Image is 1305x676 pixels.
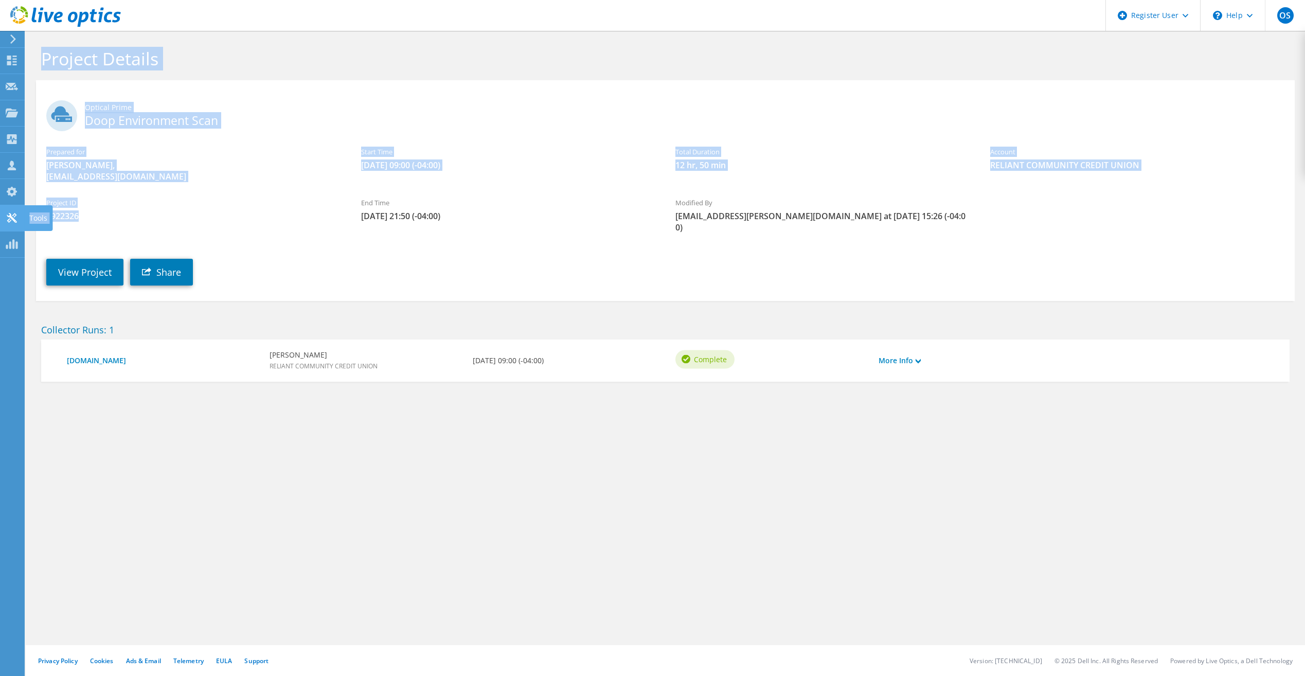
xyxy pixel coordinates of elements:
[244,656,269,665] a: Support
[1213,11,1222,20] svg: \n
[270,362,378,370] span: RELIANT COMMUNITY CREDIT UNION
[216,656,232,665] a: EULA
[879,355,921,366] a: More Info
[675,147,970,157] label: Total Duration
[46,147,341,157] label: Prepared for
[90,656,114,665] a: Cookies
[38,656,78,665] a: Privacy Policy
[1277,7,1294,24] span: OS
[67,355,259,366] a: [DOMAIN_NAME]
[270,349,378,361] b: [PERSON_NAME]
[1170,656,1293,665] li: Powered by Live Optics, a Dell Technology
[694,353,727,365] span: Complete
[173,656,204,665] a: Telemetry
[361,147,655,157] label: Start Time
[675,159,970,171] span: 12 hr, 50 min
[1054,656,1158,665] li: © 2025 Dell Inc. All Rights Reserved
[85,102,1284,113] span: Optical Prime
[361,159,655,171] span: [DATE] 09:00 (-04:00)
[46,198,341,208] label: Project ID
[675,210,970,233] span: [EMAIL_ADDRESS][PERSON_NAME][DOMAIN_NAME] at [DATE] 15:26 (-04:00)
[24,205,52,231] div: Tools
[990,159,1284,171] span: RELIANT COMMUNITY CREDIT UNION
[46,100,1284,126] h2: Doop Environment Scan
[970,656,1042,665] li: Version: [TECHNICAL_ID]
[46,171,186,182] a: [EMAIL_ADDRESS][DOMAIN_NAME]
[361,198,655,208] label: End Time
[46,210,341,222] span: 2922326
[46,259,123,286] a: View Project
[675,198,970,208] label: Modified By
[41,324,1290,335] h2: Collector Runs: 1
[130,259,193,286] a: Share
[473,355,544,366] b: [DATE] 09:00 (-04:00)
[41,48,1284,69] h1: Project Details
[126,656,161,665] a: Ads & Email
[46,159,341,182] span: [PERSON_NAME],
[990,147,1284,157] label: Account
[361,210,655,222] span: [DATE] 21:50 (-04:00)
